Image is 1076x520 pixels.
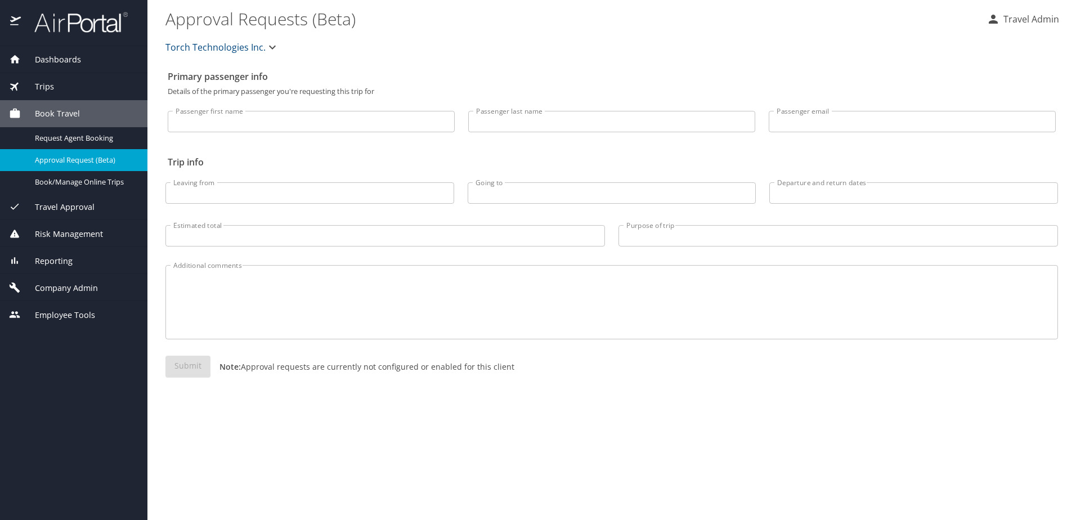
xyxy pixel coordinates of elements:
h2: Primary passenger info [168,68,1056,86]
button: Travel Admin [982,9,1064,29]
h1: Approval Requests (Beta) [165,1,978,36]
span: Approval Request (Beta) [35,155,134,165]
button: Torch Technologies Inc. [161,36,284,59]
img: airportal-logo.png [22,11,128,33]
img: icon-airportal.png [10,11,22,33]
span: Trips [21,80,54,93]
span: Reporting [21,255,73,267]
span: Risk Management [21,228,103,240]
span: Torch Technologies Inc. [165,39,266,55]
p: Travel Admin [1000,12,1059,26]
span: Company Admin [21,282,98,294]
span: Request Agent Booking [35,133,134,144]
p: Approval requests are currently not configured or enabled for this client [210,361,514,373]
span: Book Travel [21,107,80,120]
h2: Trip info [168,153,1056,171]
p: Details of the primary passenger you're requesting this trip for [168,88,1056,95]
strong: Note: [219,361,241,372]
span: Travel Approval [21,201,95,213]
span: Dashboards [21,53,81,66]
span: Book/Manage Online Trips [35,177,134,187]
span: Employee Tools [21,309,95,321]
